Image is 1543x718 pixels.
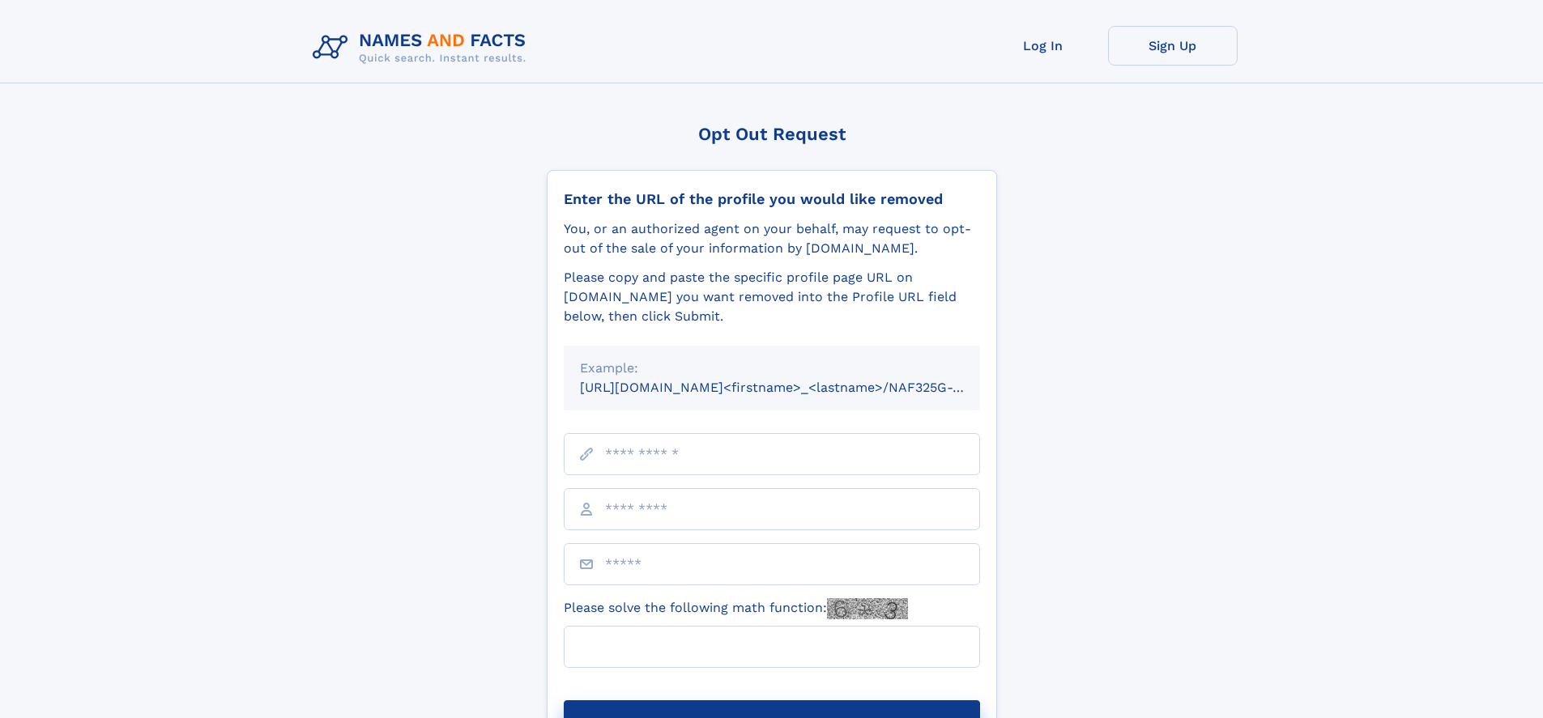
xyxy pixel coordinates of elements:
[1108,26,1238,66] a: Sign Up
[564,190,980,208] div: Enter the URL of the profile you would like removed
[564,598,908,619] label: Please solve the following math function:
[580,359,964,378] div: Example:
[547,124,997,144] div: Opt Out Request
[306,26,539,70] img: Logo Names and Facts
[564,219,980,258] div: You, or an authorized agent on your behalf, may request to opt-out of the sale of your informatio...
[564,268,980,326] div: Please copy and paste the specific profile page URL on [DOMAIN_NAME] you want removed into the Pr...
[978,26,1108,66] a: Log In
[580,380,1011,395] small: [URL][DOMAIN_NAME]<firstname>_<lastname>/NAF325G-xxxxxxxx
